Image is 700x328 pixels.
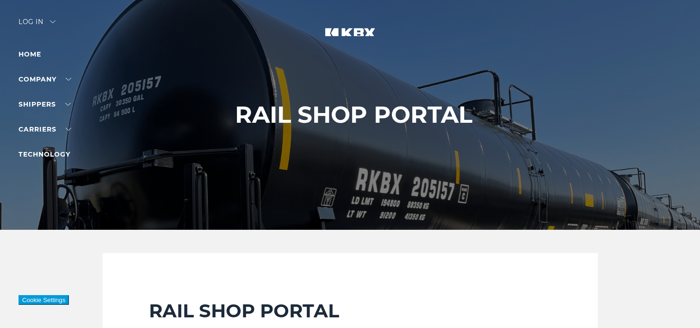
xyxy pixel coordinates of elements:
a: Company [19,75,71,83]
h2: RAIL SHOP PORTAL [149,299,551,322]
a: Carriers [19,125,71,133]
a: Technology [19,150,70,158]
button: Cookie Settings [19,295,69,305]
a: SHIPPERS [19,100,71,108]
img: kbx logo [316,19,385,59]
div: Log in [19,19,56,32]
img: arrow [50,20,56,23]
a: Home [19,50,41,58]
h1: RAIL SHOP PORTAL [235,101,472,128]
